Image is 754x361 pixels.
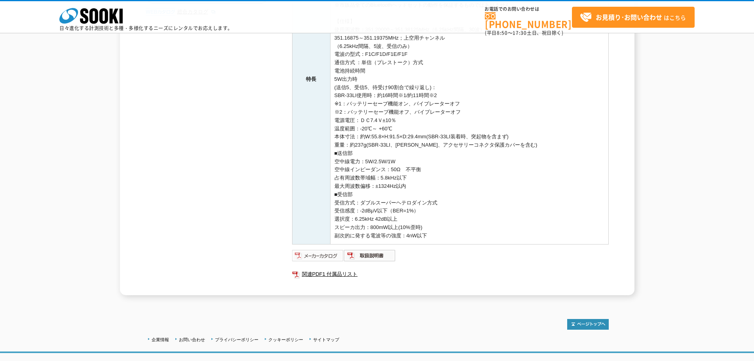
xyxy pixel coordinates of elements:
a: プライバシーポリシー [215,337,258,342]
strong: お見積り･お問い合わせ [596,12,662,22]
span: はこちら [580,11,686,23]
span: 17:30 [513,29,527,36]
img: メーカーカタログ [292,249,344,262]
a: お見積り･お問い合わせはこちら [572,7,695,28]
a: 関連PDF1 付属品リスト [292,269,609,279]
a: メーカーカタログ [292,254,344,260]
a: [PHONE_NUMBER] [485,12,572,29]
a: 企業情報 [152,337,169,342]
span: (平日 ～ 土日、祝日除く) [485,29,563,36]
p: 日々進化する計測技術と多種・多様化するニーズにレンタルでお応えします。 [59,26,233,31]
a: クッキーポリシー [268,337,303,342]
span: お電話でのお問い合わせは [485,7,572,11]
span: 8:50 [497,29,508,36]
img: 取扱説明書 [344,249,396,262]
a: お問い合わせ [179,337,205,342]
a: サイトマップ [313,337,339,342]
a: 取扱説明書 [344,254,396,260]
img: トップページへ [567,319,609,330]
